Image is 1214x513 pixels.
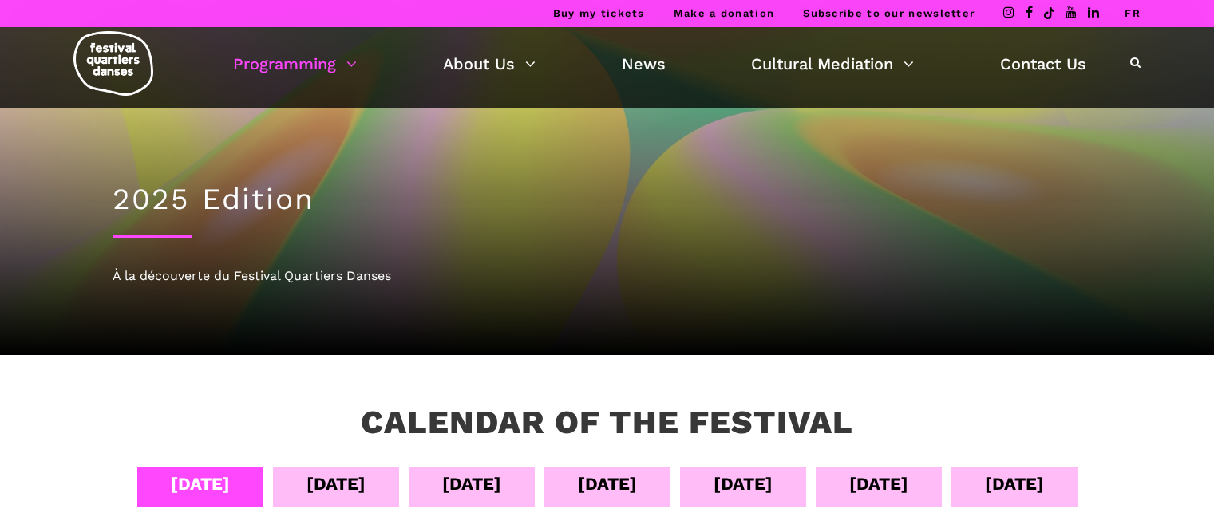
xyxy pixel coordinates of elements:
a: Cultural Mediation [751,50,914,77]
a: Make a donation [674,7,775,19]
a: Subscribe to our newsletter [803,7,975,19]
h3: Calendar of the Festival [361,403,853,443]
a: News [622,50,666,77]
div: [DATE] [985,470,1044,498]
a: Contact Us [1000,50,1086,77]
div: [DATE] [849,470,908,498]
div: [DATE] [171,470,230,498]
a: Programming [233,50,357,77]
div: [DATE] [578,470,637,498]
div: À la découverte du Festival Quartiers Danses [113,266,1102,286]
div: [DATE] [442,470,501,498]
div: [DATE] [306,470,366,498]
a: About Us [443,50,536,77]
a: FR [1125,7,1141,19]
img: logo-fqd-med [73,31,153,96]
a: Buy my tickets [553,7,645,19]
h1: 2025 Edition [113,182,1102,217]
div: [DATE] [714,470,773,498]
